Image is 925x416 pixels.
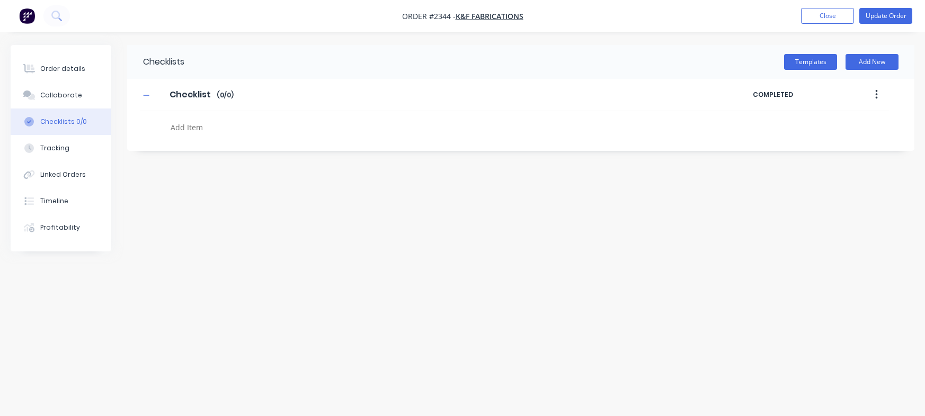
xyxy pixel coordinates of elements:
div: Collaborate [40,91,82,100]
input: Enter Checklist name [163,87,217,103]
div: Checklists 0/0 [40,117,87,126]
button: Timeline [11,188,111,214]
button: Linked Orders [11,161,111,188]
div: Checklists [127,45,184,79]
img: Factory [19,8,35,24]
button: Close [801,8,854,24]
div: Linked Orders [40,170,86,179]
div: Profitability [40,223,80,232]
div: Tracking [40,143,69,153]
span: COMPLETED [753,90,843,100]
div: Timeline [40,196,68,206]
button: Add New [846,54,899,70]
span: Order #2344 - [402,11,456,21]
span: ( 0 / 0 ) [217,91,234,100]
button: Collaborate [11,82,111,108]
button: Profitability [11,214,111,241]
a: K&F Fabrications [456,11,523,21]
div: Order details [40,64,85,74]
button: Update Order [859,8,912,24]
button: Tracking [11,135,111,161]
button: Order details [11,56,111,82]
button: Checklists 0/0 [11,108,111,135]
button: Templates [784,54,837,70]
